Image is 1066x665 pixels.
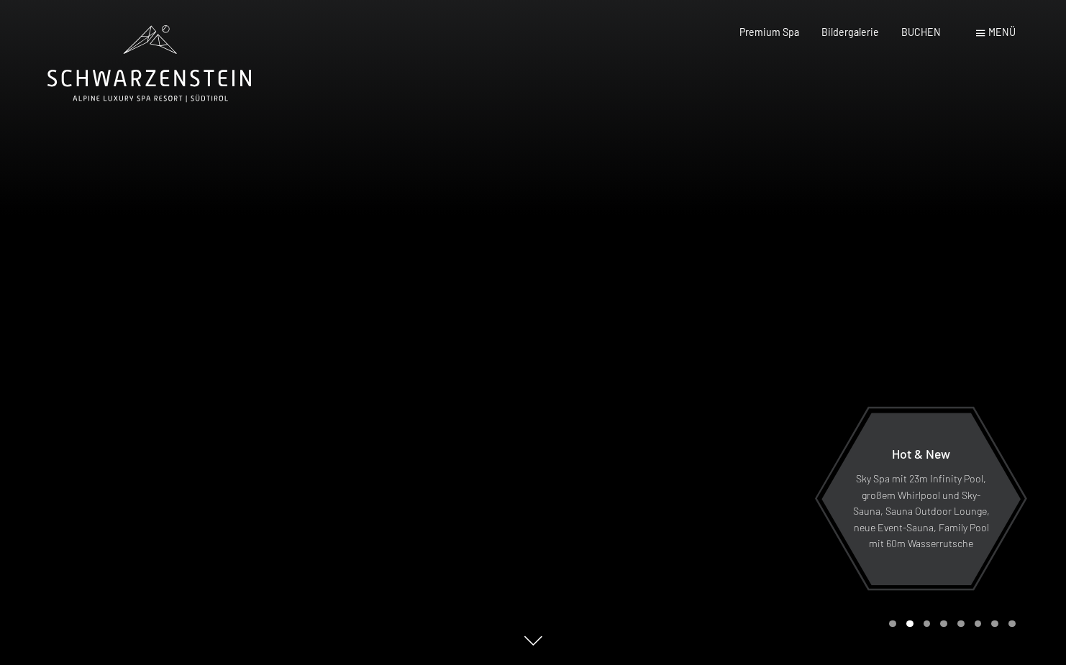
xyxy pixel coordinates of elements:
[739,26,799,38] a: Premium Spa
[957,620,965,628] div: Carousel Page 5
[901,26,941,38] a: BUCHEN
[906,620,914,628] div: Carousel Page 2 (Current Slide)
[1008,620,1016,628] div: Carousel Page 8
[884,620,1015,628] div: Carousel Pagination
[924,620,931,628] div: Carousel Page 3
[892,446,950,462] span: Hot & New
[889,620,896,628] div: Carousel Page 1
[821,26,879,38] a: Bildergalerie
[975,620,982,628] div: Carousel Page 6
[852,471,990,552] p: Sky Spa mit 23m Infinity Pool, großem Whirlpool und Sky-Sauna, Sauna Outdoor Lounge, neue Event-S...
[988,26,1016,38] span: Menü
[821,412,1021,586] a: Hot & New Sky Spa mit 23m Infinity Pool, großem Whirlpool und Sky-Sauna, Sauna Outdoor Lounge, ne...
[991,620,998,628] div: Carousel Page 7
[940,620,947,628] div: Carousel Page 4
